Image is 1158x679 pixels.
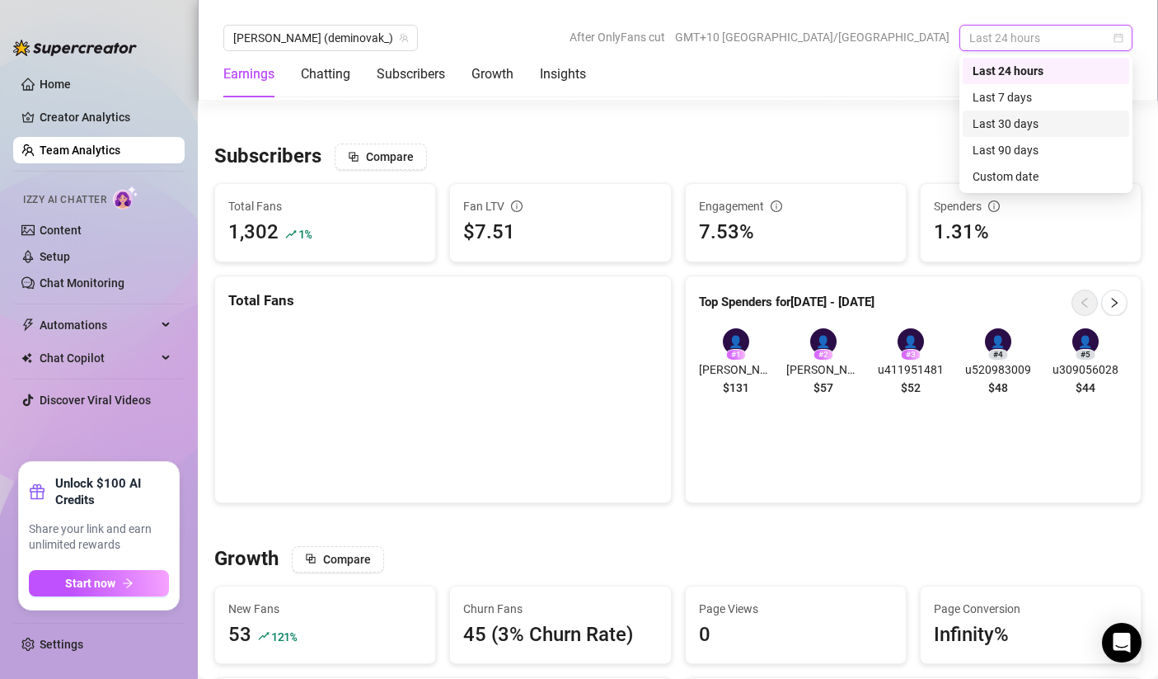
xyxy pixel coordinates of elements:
span: info-circle [771,200,782,212]
span: $52 [901,379,921,397]
span: u520983009 [961,361,1035,379]
img: logo-BBDzfeDw.svg [13,40,137,56]
div: Engagement [699,197,893,215]
div: 1.31% [934,217,1128,248]
div: Spenders [934,197,1128,215]
div: $7.51 [463,217,657,248]
h3: Growth [214,546,279,573]
button: Compare [292,546,384,573]
div: Last 7 days [973,88,1119,106]
span: 1 % [298,226,311,242]
div: 👤 [810,328,837,355]
div: # 4 [988,349,1008,361]
span: After OnlyFans cut [570,25,665,50]
div: Subscribers [377,64,445,84]
span: gift [29,483,45,500]
div: 1,302 [228,217,279,248]
a: Home [40,78,71,91]
div: 45 (3% Churn Rate) [463,620,657,651]
div: Open Intercom Messenger [1102,623,1142,662]
div: 👤 [1072,328,1099,355]
div: Insights [540,64,586,84]
div: Custom date [973,167,1119,186]
div: # 3 [901,349,921,361]
span: Chat Copilot [40,345,157,371]
span: $131 [723,379,749,397]
span: Total Fans [228,197,422,215]
span: GMT+10 [GEOGRAPHIC_DATA]/[GEOGRAPHIC_DATA] [675,25,949,50]
article: Top Spenders for [DATE] - [DATE] [699,293,874,313]
a: Creator Analytics [40,104,171,130]
div: Last 90 days [963,137,1129,163]
span: Page Views [699,600,893,618]
div: 7.53% [699,217,893,248]
img: Chat Copilot [21,352,32,364]
span: Page Conversion [934,600,1128,618]
div: Custom date [963,163,1129,190]
div: Growth [471,64,513,84]
span: info-circle [988,200,1000,212]
span: $48 [988,379,1008,397]
div: 👤 [985,328,1011,355]
div: Total Fans [228,290,658,312]
span: block [305,553,316,564]
a: Discover Viral Videos [40,394,151,407]
span: u411951481 [874,361,948,379]
span: Last 24 hours [969,26,1123,50]
div: Last 30 days [973,115,1119,133]
div: 0 [699,620,710,651]
span: Demi (deminovak_) [233,26,408,50]
div: # 1 [726,349,746,361]
span: right [1109,297,1120,309]
span: arrow-right [122,578,134,589]
div: 53 [228,620,251,651]
div: Last 24 hours [963,58,1129,84]
span: Compare [366,150,414,163]
a: Setup [40,250,70,263]
span: 121 % [271,629,297,644]
span: team [399,33,409,43]
span: Automations [40,312,157,338]
a: Settings [40,638,83,651]
span: calendar [1113,33,1123,43]
div: Last 24 hours [973,62,1119,80]
span: Izzy AI Chatter [23,192,106,208]
div: Infinity% [934,620,1009,651]
div: 👤 [723,328,749,355]
div: Last 30 days [963,111,1129,137]
h3: Subscribers [214,144,321,170]
div: Fan LTV [463,197,657,215]
span: $57 [813,379,833,397]
span: [PERSON_NAME] [699,361,773,379]
div: # 2 [813,349,833,361]
span: rise [285,229,297,240]
span: Compare [323,553,371,566]
span: Churn Fans [463,600,657,618]
strong: Unlock $100 AI Credits [55,475,169,508]
span: New Fans [228,600,422,618]
img: AI Chatter [113,186,138,210]
button: Start nowarrow-right [29,570,169,596]
a: Team Analytics [40,144,120,157]
div: Earnings [223,64,274,84]
span: u309056028 [1048,361,1123,379]
span: block [348,151,359,163]
div: # 5 [1076,349,1095,361]
span: info-circle [511,200,523,212]
span: [PERSON_NAME] from [GEOGRAPHIC_DATA]. READ NOTES - DC [786,361,860,379]
div: Last 90 days [973,141,1119,159]
span: rise [258,630,270,642]
span: thunderbolt [21,318,35,332]
a: Content [40,224,82,237]
span: Share your link and earn unlimited rewards [29,521,169,554]
span: $44 [1076,379,1095,397]
div: 👤 [898,328,924,355]
button: Compare [335,144,427,170]
div: Last 7 days [963,84,1129,111]
div: Chatting [301,64,350,84]
a: Chat Monitoring [40,276,124,290]
span: Start now [65,577,115,590]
